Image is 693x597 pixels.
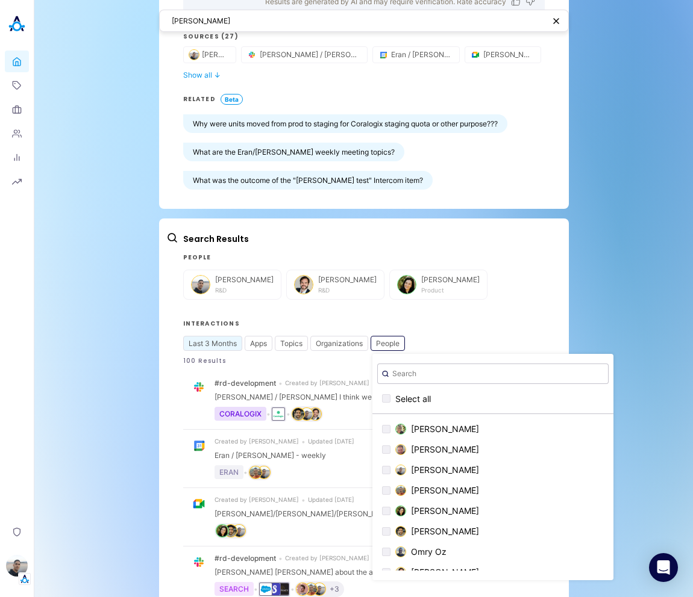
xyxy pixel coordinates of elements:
img: Itamar Niddam [292,408,304,420]
div: Go to person's profile [300,407,313,421]
img: Eli Leon [301,408,313,420]
img: coralogix [272,408,284,420]
button: Eli Leon [313,583,326,596]
img: Eran Naor [249,466,262,478]
button: Eran Naor [304,583,318,596]
a: person badge [296,583,304,596]
a: organization badge [272,407,280,421]
img: Google Meet [190,495,207,512]
button: Stewart Hull[PERSON_NAME] [372,562,613,583]
div: Go to person's profile [292,407,305,421]
span: [PERSON_NAME] [411,444,479,454]
div: Go to person's profile [249,466,262,479]
div: [PERSON_NAME]/[PERSON_NAME]/[PERSON_NAME] [215,509,538,518]
a: person badge [249,466,257,479]
a: person badge [300,407,309,421]
span: [PERSON_NAME] / [PERSON_NAME] I think we need to increase our quota on Coralogix staging. [image] [260,50,360,59]
button: Itamar Niddam [224,524,237,537]
span: Product [421,286,444,294]
div: Open Intercom Messenger [649,553,678,582]
img: Itamar Niddam [395,526,406,537]
span: Beta [221,94,243,105]
button: source-button [373,47,459,63]
img: Eli Leon [191,275,210,294]
span: Eran / [PERSON_NAME] - weekly [391,50,452,59]
span: bullet space [278,554,283,563]
div: Go to person's profile [216,524,229,537]
img: Google Meet [470,49,481,60]
button: Select all [372,389,613,409]
button: Omry OzOmry Oz [372,542,613,562]
button: Itamar Niddam [292,407,305,421]
button: Apps [245,336,272,351]
a: person badge [313,583,321,596]
span: bullet space [254,584,258,593]
div: Go to organization's profile [272,407,285,421]
div: ERAN [215,465,243,479]
div: Go to organization's profile [276,583,289,596]
span: channel name [215,379,276,388]
button: Stewart Hull[PERSON_NAME]R&D [286,270,384,300]
button: Ilana Djemal[PERSON_NAME]Product [389,270,488,300]
button: source-button [242,47,367,63]
img: Eran Naor [395,485,406,496]
button: Eli Leon [233,524,246,537]
span: [PERSON_NAME] [411,485,479,495]
a: person badge [292,407,300,421]
h3: Sources (27) [183,32,545,42]
button: Eli Leon [300,407,313,421]
div: Go to person's profile [313,583,326,596]
img: Tenant Logo [19,573,31,585]
div: CORALOGIX [215,407,266,421]
a: organization badge [268,583,276,596]
img: Slack [190,379,207,395]
span: initiated by person [215,438,299,445]
div: Go to person's profile [309,407,322,421]
img: Google Calendar [190,437,207,454]
img: koda [260,583,272,595]
span: [PERSON_NAME] [215,275,274,284]
img: Eli Leon [233,525,245,537]
button: Why were units moved from prod to staging for Coralogix staging quota or other purpose??? [183,114,507,133]
span: [PERSON_NAME] [411,526,479,536]
a: topic badge [215,407,266,421]
div: [PERSON_NAME] [PERSON_NAME] about the agentic flow API definitions. I don't think I understood wh... [215,568,538,577]
a: person badge [257,466,266,479]
button: Stewart Hull [309,407,322,421]
img: Ilana Djemal [216,525,228,537]
span: [PERSON_NAME]/[PERSON_NAME]/[PERSON_NAME] [483,50,534,59]
img: Ilana Djemal [397,275,416,294]
a: person badge [309,407,317,421]
span: [PERSON_NAME] [411,506,479,516]
textarea: [PERSON_NAME] [172,15,544,26]
img: Eli Leon [6,555,28,577]
button: source-button [184,47,236,63]
div: Go to organization's profile [268,583,281,596]
div: Go to person's profile [257,466,271,479]
button: Patsy Titsworth [276,583,289,596]
span: Omry Oz [411,546,447,557]
span: bullet space [301,437,306,446]
a: person badge [233,524,241,537]
span: bullet space [372,554,376,563]
button: +3 [326,583,343,595]
span: Select all [395,394,431,404]
div: Go to person's profile [296,583,309,596]
img: Eran Naor [305,583,317,595]
button: source-button [465,47,541,63]
button: Eli Leon[PERSON_NAME]R&D [183,270,281,300]
img: Itamar Niddam [225,525,237,537]
div: Eran / [PERSON_NAME] - weekly [215,451,538,460]
button: Show all ↓ [183,70,545,79]
span: [PERSON_NAME] [202,50,228,59]
span: update date [308,496,354,503]
img: Stewart Hull [294,275,313,294]
button: Organizations [310,336,368,351]
span: initiated by person [285,379,369,386]
button: Eli LeonTenant Logo [5,550,29,585]
img: Alisa Faingold [395,424,406,435]
button: What are the Eran/[PERSON_NAME] weekly meeting topics? [183,143,404,161]
a: person badge [224,524,233,537]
